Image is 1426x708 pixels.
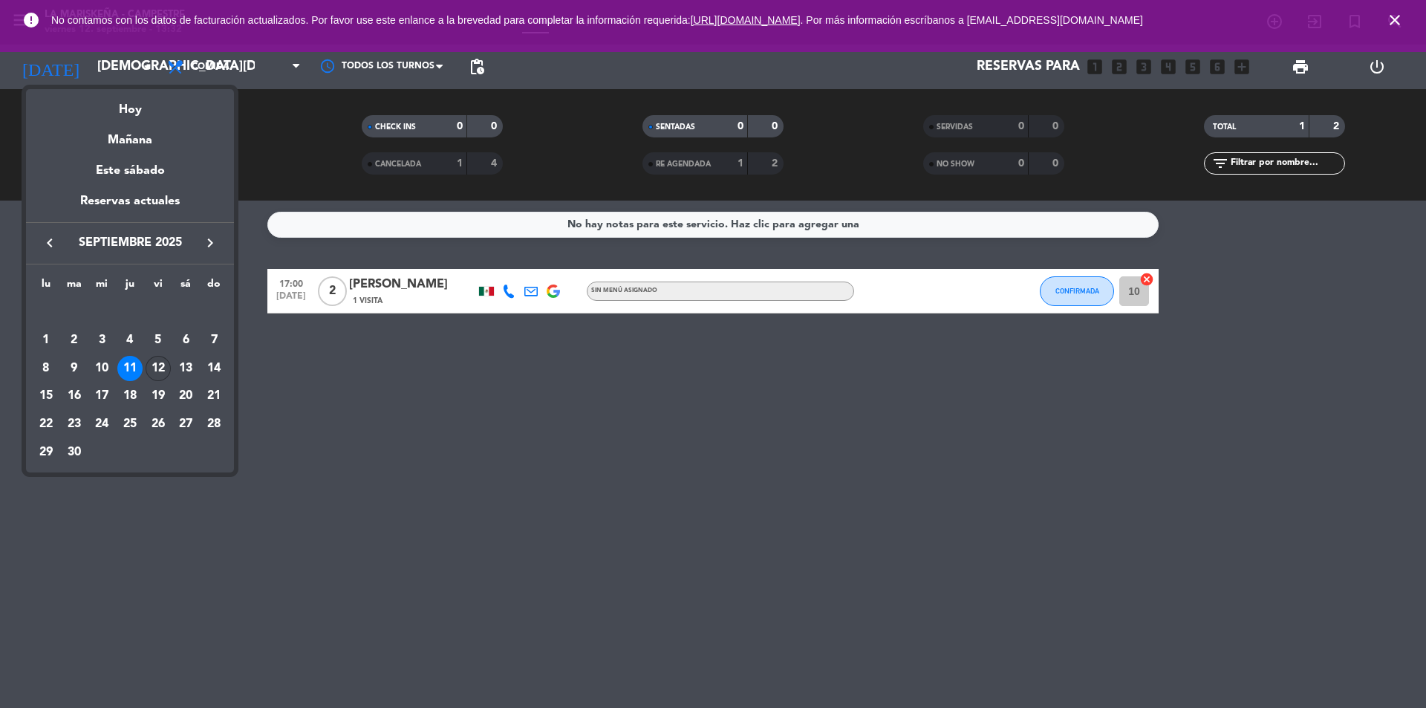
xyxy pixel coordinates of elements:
div: 13 [173,356,198,381]
th: sábado [172,276,201,299]
td: 18 de septiembre de 2025 [116,382,144,410]
div: 14 [201,356,227,381]
div: 11 [117,356,143,381]
td: 21 de septiembre de 2025 [200,382,228,410]
div: 16 [62,383,87,409]
div: 27 [173,412,198,437]
div: 25 [117,412,143,437]
div: 26 [146,412,171,437]
td: 23 de septiembre de 2025 [60,410,88,438]
div: 17 [89,383,114,409]
td: 6 de septiembre de 2025 [172,326,201,354]
div: 1 [33,328,59,353]
th: miércoles [88,276,116,299]
div: 30 [62,440,87,465]
td: 27 de septiembre de 2025 [172,410,201,438]
div: 4 [117,328,143,353]
div: 7 [201,328,227,353]
td: 24 de septiembre de 2025 [88,410,116,438]
th: lunes [32,276,60,299]
td: 19 de septiembre de 2025 [144,382,172,410]
div: 29 [33,440,59,465]
td: 20 de septiembre de 2025 [172,382,201,410]
td: 16 de septiembre de 2025 [60,382,88,410]
span: septiembre 2025 [63,233,197,253]
button: keyboard_arrow_right [197,233,224,253]
div: Este sábado [26,150,234,192]
td: SEP. [32,298,228,326]
div: 12 [146,356,171,381]
td: 29 de septiembre de 2025 [32,438,60,467]
td: 3 de septiembre de 2025 [88,326,116,354]
td: 11 de septiembre de 2025 [116,354,144,383]
div: 20 [173,383,198,409]
div: 18 [117,383,143,409]
button: keyboard_arrow_left [36,233,63,253]
td: 30 de septiembre de 2025 [60,438,88,467]
td: 12 de septiembre de 2025 [144,354,172,383]
td: 5 de septiembre de 2025 [144,326,172,354]
td: 10 de septiembre de 2025 [88,354,116,383]
td: 2 de septiembre de 2025 [60,326,88,354]
div: 2 [62,328,87,353]
td: 28 de septiembre de 2025 [200,410,228,438]
td: 4 de septiembre de 2025 [116,326,144,354]
td: 15 de septiembre de 2025 [32,382,60,410]
div: 22 [33,412,59,437]
div: Mañana [26,120,234,150]
td: 8 de septiembre de 2025 [32,354,60,383]
td: 26 de septiembre de 2025 [144,410,172,438]
div: Reservas actuales [26,192,234,222]
td: 1 de septiembre de 2025 [32,326,60,354]
th: martes [60,276,88,299]
div: Hoy [26,89,234,120]
div: 9 [62,356,87,381]
i: keyboard_arrow_left [41,234,59,252]
td: 22 de septiembre de 2025 [32,410,60,438]
td: 13 de septiembre de 2025 [172,354,201,383]
div: 10 [89,356,114,381]
div: 21 [201,383,227,409]
th: jueves [116,276,144,299]
th: domingo [200,276,228,299]
i: keyboard_arrow_right [201,234,219,252]
th: viernes [144,276,172,299]
td: 9 de septiembre de 2025 [60,354,88,383]
td: 25 de septiembre de 2025 [116,410,144,438]
div: 28 [201,412,227,437]
td: 14 de septiembre de 2025 [200,354,228,383]
div: 15 [33,383,59,409]
td: 17 de septiembre de 2025 [88,382,116,410]
div: 6 [173,328,198,353]
td: 7 de septiembre de 2025 [200,326,228,354]
div: 8 [33,356,59,381]
div: 24 [89,412,114,437]
div: 23 [62,412,87,437]
div: 5 [146,328,171,353]
div: 3 [89,328,114,353]
div: 19 [146,383,171,409]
